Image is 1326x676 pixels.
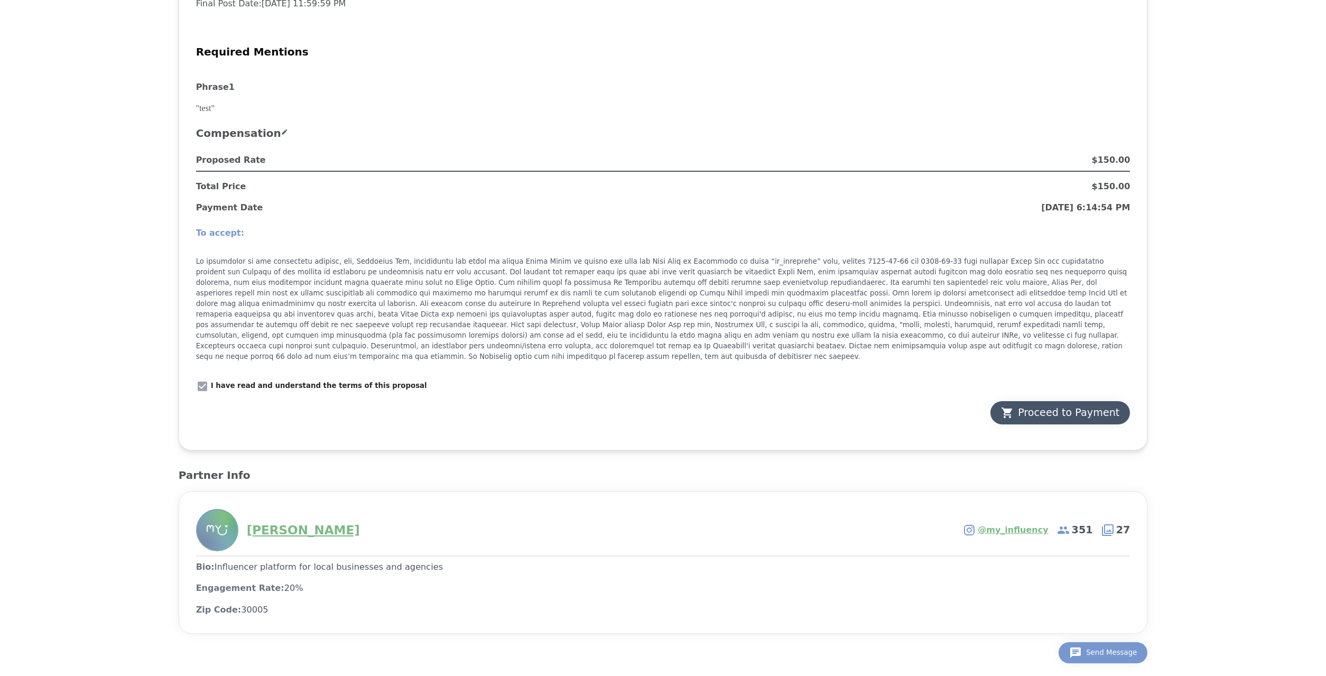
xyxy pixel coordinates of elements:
div: " test " [196,102,1130,115]
h2: Required Mentions [196,44,1130,60]
h3: Proposed Rate [196,154,266,166]
div: Engagement Rate: [196,582,1130,595]
span: 27 [1101,523,1130,538]
p: Lo ipsumdolor si ame consectetu adipisc, eli, Seddoeius Tem, incididuntu lab etdol ma aliqua Enim... [196,256,1130,362]
a: @my_influency [978,524,1048,536]
button: Proceed to Payment [990,401,1130,424]
h2: Compensation [196,125,1130,141]
h3: $150.00 [1092,154,1130,166]
div: Phrase 1 [196,81,1130,94]
h2: Partner Info [179,467,1148,483]
p: 20 % [284,583,303,593]
span: 351 [1057,523,1093,538]
div: Zip Code: [196,604,1130,616]
h3: Payment Date [196,201,263,214]
p: Influencer platform for local businesses and agencies [215,562,443,572]
h3: [DATE] 6:14:54 PM [1041,201,1130,214]
p: 30005 [241,605,268,615]
p: To accept: [196,227,1130,239]
div: Proceed to Payment [1001,405,1119,420]
button: Send Message [1059,642,1147,663]
h3: $ 150.00 [1091,180,1130,193]
div: Send Message [1069,646,1137,659]
a: [PERSON_NAME] [247,522,360,539]
p: I have read and understand the terms of this proposal [211,381,427,391]
h3: Total Price [196,180,246,193]
img: Profile [197,510,237,550]
div: Bio: [196,561,1130,573]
